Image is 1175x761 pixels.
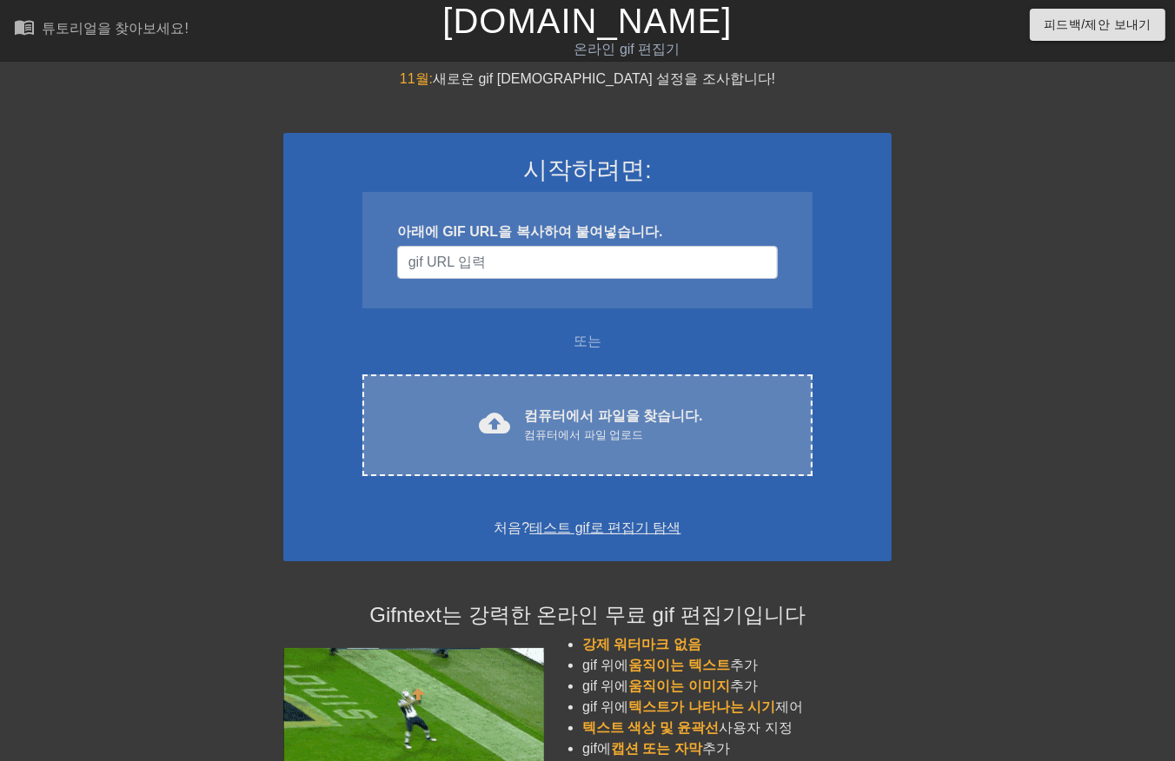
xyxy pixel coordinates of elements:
[306,156,869,185] h3: 시작하려면:
[582,676,892,697] li: gif 위에 추가
[629,699,776,714] span: 텍스트가 나타나는 시기
[524,427,702,444] div: 컴퓨터에서 파일 업로드
[1030,9,1165,41] button: 피드백/제안 보내기
[397,222,778,242] div: 아래에 GIF URL을 복사하여 붙여넣습니다.
[529,520,680,535] a: 테스트 gif로 편집기 탐색
[401,39,854,60] div: 온라인 gif 편집기
[306,518,869,539] div: 처음?
[582,655,892,676] li: gif 위에 추가
[524,408,702,423] font: 컴퓨터에서 파일을 찾습니다.
[582,637,701,652] span: 강제 워터마크 없음
[14,17,35,37] span: menu_book
[442,2,732,40] a: [DOMAIN_NAME]
[582,738,892,759] li: gif에 추가
[479,407,510,439] span: cloud_upload
[629,678,730,693] span: 움직이는 이미지
[397,246,778,279] input: 사용자 이름
[1044,14,1152,36] span: 피드백/제안 보내기
[283,603,892,628] h4: Gifntext는 강력한 온라인 무료 gif 편집기입니다
[611,741,702,756] span: 캡션 또는 자막
[629,658,730,672] span: 움직이는 텍스트
[329,331,846,352] div: 또는
[14,17,189,43] a: 튜토리얼을 찾아보세요!
[283,69,892,89] div: 새로운 gif [DEMOGRAPHIC_DATA] 설정을 조사합니다!
[42,21,189,36] div: 튜토리얼을 찾아보세요!
[400,71,433,86] span: 11월:
[582,718,892,738] li: 사용자 지정
[582,697,892,718] li: gif 위에 제어
[582,720,719,735] span: 텍스트 색상 및 윤곽선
